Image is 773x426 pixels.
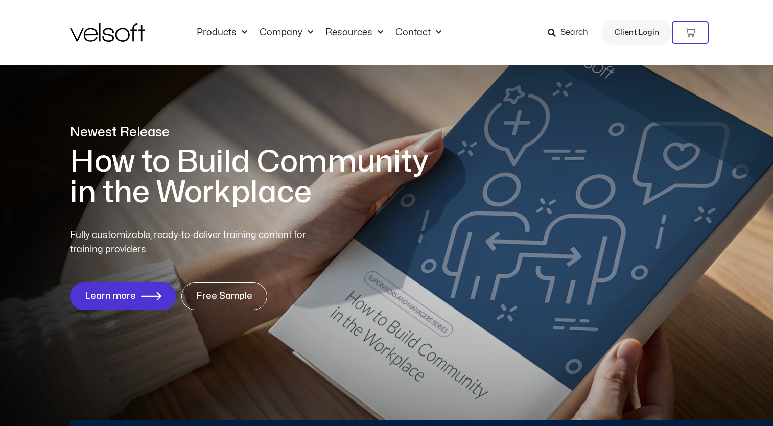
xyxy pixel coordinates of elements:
span: Search [560,26,588,39]
a: ContactMenu Toggle [389,27,448,38]
a: Free Sample [181,282,267,310]
span: Free Sample [196,291,252,301]
span: Client Login [614,26,659,39]
p: Fully customizable, ready-to-deliver training content for training providers. [70,228,324,257]
nav: Menu [191,27,448,38]
h1: How to Build Community in the Workplace [70,147,443,208]
p: Newest Release [70,124,443,141]
a: Learn more [70,282,176,310]
a: ProductsMenu Toggle [191,27,253,38]
a: Search [548,24,595,41]
a: Client Login [601,20,672,45]
a: CompanyMenu Toggle [253,27,319,38]
a: ResourcesMenu Toggle [319,27,389,38]
span: Learn more [85,291,136,301]
img: Velsoft Training Materials [70,23,145,42]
